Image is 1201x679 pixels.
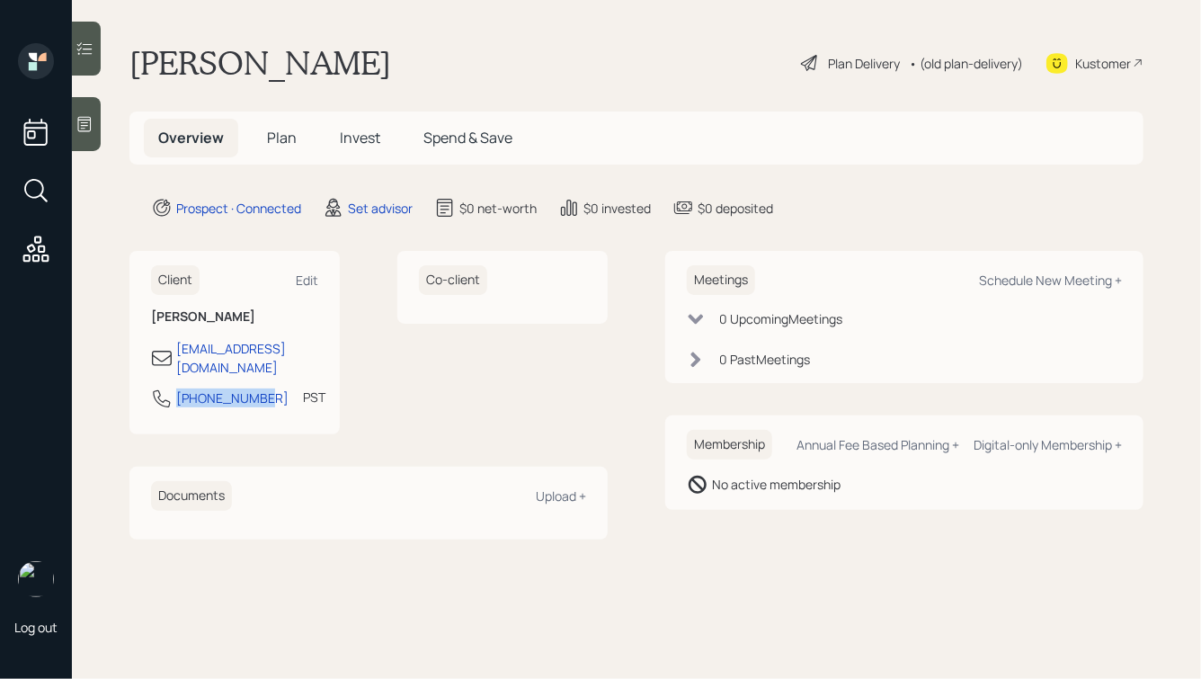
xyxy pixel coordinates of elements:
h6: Documents [151,481,232,511]
span: Spend & Save [423,128,512,147]
div: Annual Fee Based Planning + [796,436,959,453]
div: 0 Upcoming Meeting s [719,309,842,328]
div: Log out [14,619,58,636]
div: No active membership [712,475,841,494]
h1: [PERSON_NAME] [129,43,391,83]
div: 0 Past Meeting s [719,350,810,369]
h6: Meetings [687,265,755,295]
div: Prospect · Connected [176,199,301,218]
div: • (old plan-delivery) [909,54,1023,73]
div: Plan Delivery [828,54,900,73]
span: Overview [158,128,224,147]
h6: Membership [687,430,772,460]
div: Upload + [536,487,586,505]
div: Kustomer [1075,54,1131,73]
span: Invest [340,128,380,147]
div: Digital-only Membership + [974,436,1122,453]
div: $0 deposited [698,199,773,218]
h6: Co-client [419,265,487,295]
div: Set advisor [348,199,413,218]
div: Schedule New Meeting + [979,272,1122,289]
span: Plan [267,128,297,147]
div: $0 net-worth [459,199,537,218]
h6: Client [151,265,200,295]
h6: [PERSON_NAME] [151,309,318,325]
div: $0 invested [583,199,651,218]
div: [EMAIL_ADDRESS][DOMAIN_NAME] [176,339,318,377]
div: PST [303,388,325,407]
div: [PHONE_NUMBER] [176,389,289,407]
div: Edit [296,272,318,289]
img: hunter_neumayer.jpg [18,561,54,597]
